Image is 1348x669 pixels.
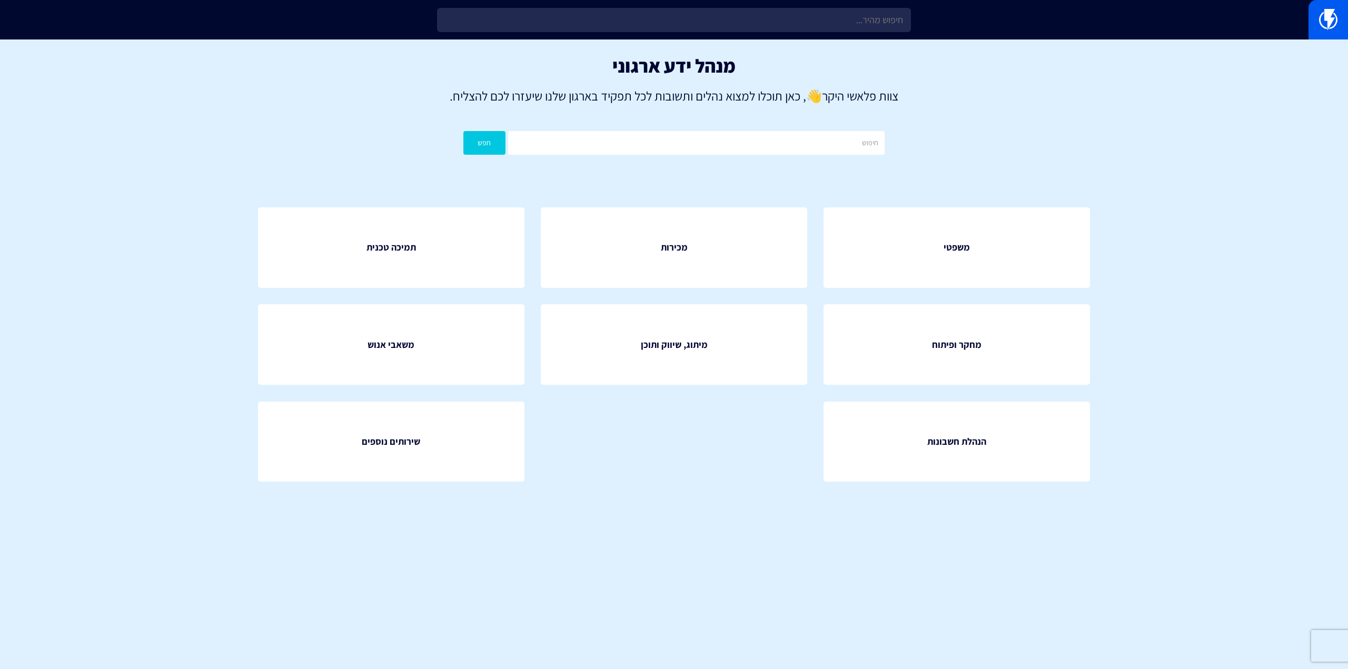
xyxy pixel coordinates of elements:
[944,241,970,254] span: משפטי
[932,338,982,352] span: מחקר ופיתוח
[508,131,885,155] input: חיפוש
[541,207,807,288] a: מכירות
[824,304,1090,385] a: מחקר ופיתוח
[641,338,708,352] span: מיתוג, שיווק ותוכן
[824,207,1090,288] a: משפטי
[541,304,807,385] a: מיתוג, שיווק ותוכן
[824,402,1090,482] a: הנהלת חשבונות
[806,87,822,104] strong: 👋
[661,241,688,254] span: מכירות
[366,241,416,254] span: תמיכה טכנית
[258,304,524,385] a: משאבי אנוש
[463,131,506,155] button: חפש
[437,8,911,32] input: חיפוש מהיר...
[368,338,414,352] span: משאבי אנוש
[927,435,986,448] span: הנהלת חשבונות
[258,207,524,288] a: תמיכה טכנית
[16,87,1332,105] p: צוות פלאשי היקר , כאן תוכלו למצוא נהלים ותשובות לכל תפקיד בארגון שלנו שיעזרו לכם להצליח.
[16,55,1332,76] h1: מנהל ידע ארגוני
[258,402,524,482] a: שירותים נוספים
[362,435,420,448] span: שירותים נוספים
